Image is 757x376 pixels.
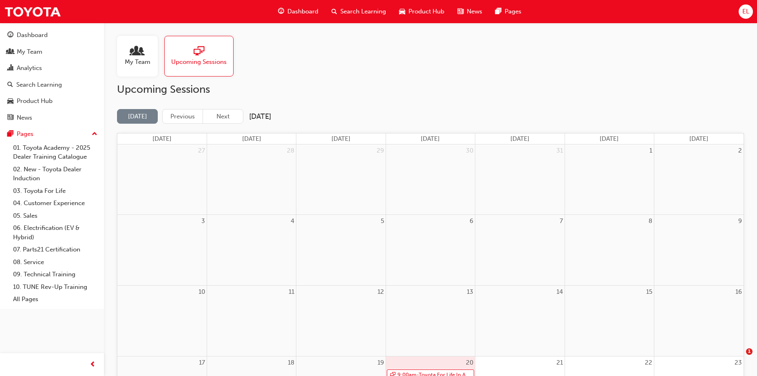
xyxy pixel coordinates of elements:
[739,4,753,19] button: EL
[117,36,164,77] a: My Team
[117,285,207,356] td: August 10, 2025
[271,3,325,20] a: guage-iconDashboard
[10,293,101,306] a: All Pages
[10,142,101,163] a: 01. Toyota Academy - 2025 Dealer Training Catalogue
[465,286,475,298] a: August 13, 2025
[10,163,101,185] a: 02. New - Toyota Dealer Induction
[375,144,386,157] a: July 29, 2025
[117,109,158,124] button: [DATE]
[3,28,101,43] a: Dashboard
[746,348,753,355] span: 1
[296,144,386,214] td: July 29, 2025
[162,109,203,124] button: Previous
[565,285,654,356] td: August 15, 2025
[510,135,530,142] span: [DATE]
[10,243,101,256] a: 07. Parts21 Certification
[10,210,101,222] a: 05. Sales
[3,94,101,109] a: Product Hub
[7,98,13,105] span: car-icon
[7,32,13,39] span: guage-icon
[164,36,240,77] a: Upcoming Sessions
[3,44,101,59] a: My Team
[7,65,13,72] span: chart-icon
[171,57,227,67] span: Upcoming Sessions
[330,133,352,144] a: Tuesday
[654,215,744,286] td: August 9, 2025
[325,3,393,20] a: search-iconSearch Learning
[565,215,654,286] td: August 8, 2025
[151,133,173,144] a: Sunday
[296,285,386,356] td: August 12, 2025
[688,133,710,144] a: Saturday
[203,109,243,124] button: Next
[90,360,96,370] span: prev-icon
[10,256,101,269] a: 08. Service
[468,215,475,227] a: August 6, 2025
[376,286,386,298] a: August 12, 2025
[475,144,565,214] td: July 31, 2025
[3,77,101,92] a: Search Learning
[286,356,296,369] a: August 18, 2025
[7,131,13,138] span: pages-icon
[285,144,296,157] a: July 28, 2025
[376,356,386,369] a: August 19, 2025
[379,215,386,227] a: August 5, 2025
[7,81,13,89] span: search-icon
[386,144,475,214] td: July 30, 2025
[475,285,565,356] td: August 14, 2025
[457,7,463,17] span: news-icon
[689,135,708,142] span: [DATE]
[331,135,351,142] span: [DATE]
[10,185,101,197] a: 03. Toyota For Life
[3,26,101,127] button: DashboardMy TeamAnalyticsSearch LearningProduct HubNews
[92,129,97,140] span: up-icon
[207,285,296,356] td: August 11, 2025
[509,133,531,144] a: Thursday
[654,285,744,356] td: August 16, 2025
[10,268,101,281] a: 09. Technical Training
[296,215,386,286] td: August 5, 2025
[196,144,207,157] a: July 27, 2025
[278,7,284,17] span: guage-icon
[17,113,32,122] div: News
[399,7,405,17] span: car-icon
[644,286,654,298] a: August 15, 2025
[421,135,440,142] span: [DATE]
[598,133,620,144] a: Friday
[3,61,101,76] a: Analytics
[565,144,654,214] td: August 1, 2025
[197,356,207,369] a: August 17, 2025
[419,133,441,144] a: Wednesday
[489,3,528,20] a: pages-iconPages
[242,135,261,142] span: [DATE]
[737,144,744,157] a: August 2, 2025
[3,127,101,142] button: Pages
[17,96,53,106] div: Product Hub
[648,144,654,157] a: August 1, 2025
[132,46,143,57] span: people-icon
[4,2,61,21] img: Trak
[558,215,565,227] a: August 7, 2025
[17,31,48,40] div: Dashboard
[331,7,337,17] span: search-icon
[17,129,33,139] div: Pages
[654,144,744,214] td: August 2, 2025
[451,3,489,20] a: news-iconNews
[600,135,619,142] span: [DATE]
[287,7,318,16] span: Dashboard
[386,215,475,286] td: August 6, 2025
[505,7,521,16] span: Pages
[647,215,654,227] a: August 8, 2025
[10,281,101,293] a: 10. TUNE Rev-Up Training
[125,57,150,67] span: My Team
[152,135,172,142] span: [DATE]
[207,144,296,214] td: July 28, 2025
[555,286,565,298] a: August 14, 2025
[287,286,296,298] a: August 11, 2025
[194,46,204,57] span: sessionType_ONLINE_URL-icon
[737,215,744,227] a: August 9, 2025
[467,7,482,16] span: News
[117,215,207,286] td: August 3, 2025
